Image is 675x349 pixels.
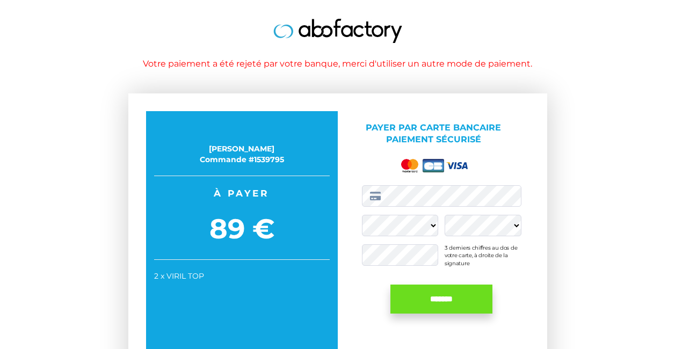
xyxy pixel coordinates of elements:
div: Commande #1539795 [154,154,330,165]
img: cb.png [423,159,444,172]
p: Payer par Carte bancaire [346,122,521,147]
span: Paiement sécurisé [386,134,481,144]
img: visa.png [446,162,468,169]
span: 89 € [154,209,330,249]
img: logo.jpg [273,19,402,43]
div: [PERSON_NAME] [154,143,330,154]
div: 2 x VIRIL TOP [154,271,330,281]
img: mastercard.png [399,157,420,174]
span: À payer [154,187,330,200]
h1: Votre paiement a été rejeté par votre banque, merci d'utiliser un autre mode de paiement. [32,59,644,69]
div: 3 derniers chiffres au dos de votre carte, à droite de la signature [445,244,521,266]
